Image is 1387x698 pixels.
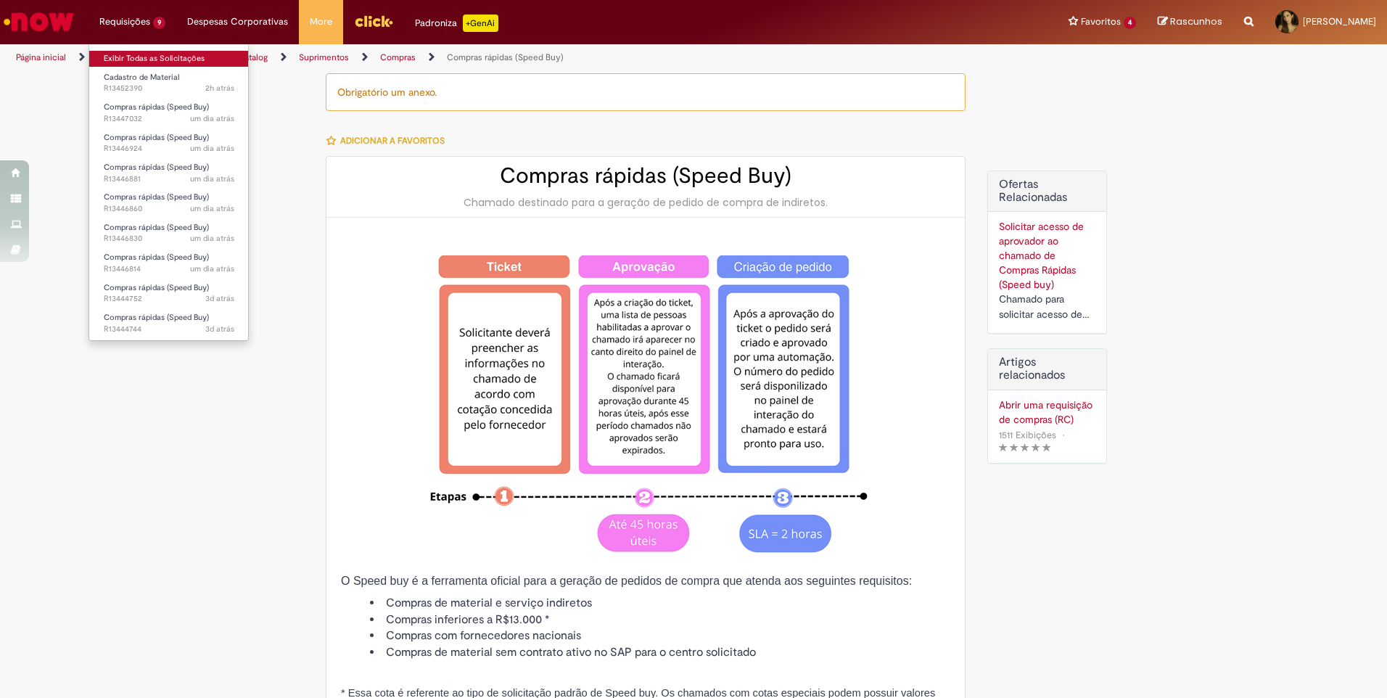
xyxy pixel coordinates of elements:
a: Abrir uma requisição de compras (RC) [999,398,1095,427]
span: Rascunhos [1170,15,1222,28]
a: Compras rápidas (Speed Buy) [447,52,564,63]
ul: Trilhas de página [11,44,914,71]
div: Ofertas Relacionadas [987,171,1107,334]
span: Compras rápidas (Speed Buy) [104,132,209,143]
a: Aberto R13444752 : Compras rápidas (Speed Buy) [89,280,249,307]
span: um dia atrás [190,143,234,154]
span: Cadastro de Material [104,72,179,83]
span: Requisições [99,15,150,29]
h2: Ofertas Relacionadas [999,178,1095,204]
span: R13446860 [104,203,234,215]
time: 26/08/2025 09:10:07 [190,173,234,184]
span: um dia atrás [190,263,234,274]
p: +GenAi [463,15,498,32]
span: um dia atrás [190,233,234,244]
a: Compras [380,52,416,63]
li: Compras com fornecedores nacionais [370,628,950,644]
a: Rascunhos [1158,15,1222,29]
time: 25/08/2025 14:51:00 [205,293,234,304]
a: Aberto R13446881 : Compras rápidas (Speed Buy) [89,160,249,186]
span: 3d atrás [205,293,234,304]
time: 27/08/2025 13:18:29 [205,83,234,94]
span: 3d atrás [205,324,234,334]
time: 26/08/2025 09:35:50 [190,113,234,124]
span: R13446830 [104,233,234,245]
a: Exibir Todas as Solicitações [89,51,249,67]
li: Compras de material sem contrato ativo no SAP para o centro solicitado [370,644,950,661]
span: R13452390 [104,83,234,94]
li: Compras de material e serviço indiretos [370,595,950,612]
span: Compras rápidas (Speed Buy) [104,192,209,202]
div: Chamado destinado para a geração de pedido de compra de indiretos. [341,195,950,210]
span: 4 [1124,17,1136,29]
a: Aberto R13446814 : Compras rápidas (Speed Buy) [89,250,249,276]
span: Compras rápidas (Speed Buy) [104,282,209,293]
time: 25/08/2025 14:49:19 [205,324,234,334]
button: Adicionar a Favoritos [326,126,453,156]
span: Compras rápidas (Speed Buy) [104,252,209,263]
div: Chamado para solicitar acesso de aprovador ao ticket de Speed buy [999,292,1095,322]
span: Compras rápidas (Speed Buy) [104,102,209,112]
a: Aberto R13452390 : Cadastro de Material [89,70,249,97]
a: Aberto R13446860 : Compras rápidas (Speed Buy) [89,189,249,216]
span: O Speed buy é a ferramenta oficial para a geração de pedidos de compra que atenda aos seguintes r... [341,575,912,587]
span: 2h atrás [205,83,234,94]
a: Solicitar acesso de aprovador ao chamado de Compras Rápidas (Speed buy) [999,220,1084,291]
span: Despesas Corporativas [187,15,288,29]
ul: Requisições [89,44,249,341]
time: 26/08/2025 09:06:59 [190,203,234,214]
span: Compras rápidas (Speed Buy) [104,222,209,233]
a: Suprimentos [299,52,349,63]
img: ServiceNow [1,7,76,36]
time: 26/08/2025 09:17:07 [190,143,234,154]
span: [PERSON_NAME] [1303,15,1376,28]
span: um dia atrás [190,173,234,184]
span: um dia atrás [190,203,234,214]
span: R13444752 [104,293,234,305]
h2: Compras rápidas (Speed Buy) [341,164,950,188]
a: Aberto R13447032 : Compras rápidas (Speed Buy) [89,99,249,126]
li: Compras inferiores a R$13.000 * [370,612,950,628]
div: Padroniza [415,15,498,32]
a: Página inicial [16,52,66,63]
span: R13446814 [104,263,234,275]
span: More [310,15,332,29]
span: R13447032 [104,113,234,125]
h3: Artigos relacionados [999,356,1095,382]
a: Aberto R13446924 : Compras rápidas (Speed Buy) [89,130,249,157]
img: click_logo_yellow_360x200.png [354,10,393,32]
span: R13446881 [104,173,234,185]
a: Aberto R13446830 : Compras rápidas (Speed Buy) [89,220,249,247]
span: R13446924 [104,143,234,155]
time: 26/08/2025 09:03:28 [190,233,234,244]
span: 9 [153,17,165,29]
div: Obrigatório um anexo. [326,73,966,111]
span: Adicionar a Favoritos [340,135,445,147]
a: Aberto R13444744 : Compras rápidas (Speed Buy) [89,310,249,337]
span: Compras rápidas (Speed Buy) [104,312,209,323]
time: 26/08/2025 08:59:32 [190,263,234,274]
span: 1511 Exibições [999,429,1056,441]
span: um dia atrás [190,113,234,124]
span: Compras rápidas (Speed Buy) [104,162,209,173]
span: R13444744 [104,324,234,335]
span: • [1059,425,1068,445]
span: Favoritos [1081,15,1121,29]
